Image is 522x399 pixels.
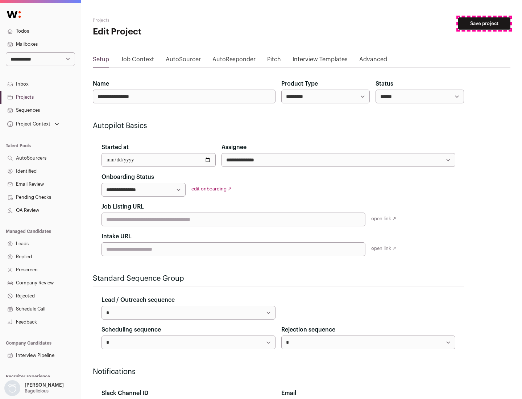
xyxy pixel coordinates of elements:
[191,186,232,191] a: edit onboarding ↗
[281,325,335,334] label: Rejection sequence
[93,367,464,377] h2: Notifications
[101,202,144,211] label: Job Listing URL
[212,55,256,67] a: AutoResponder
[293,55,348,67] a: Interview Templates
[101,143,129,152] label: Started at
[101,325,161,334] label: Scheduling sequence
[3,7,25,22] img: Wellfound
[458,17,510,30] button: Save project
[3,380,65,396] button: Open dropdown
[101,173,154,181] label: Onboarding Status
[101,296,175,304] label: Lead / Outreach sequence
[267,55,281,67] a: Pitch
[93,79,109,88] label: Name
[101,232,132,241] label: Intake URL
[25,388,49,394] p: Bagelicious
[166,55,201,67] a: AutoSourcer
[6,121,50,127] div: Project Context
[121,55,154,67] a: Job Context
[93,17,232,23] h2: Projects
[93,55,109,67] a: Setup
[359,55,387,67] a: Advanced
[93,121,464,131] h2: Autopilot Basics
[221,143,246,152] label: Assignee
[281,389,455,398] div: Email
[101,389,148,398] label: Slack Channel ID
[93,26,232,38] h1: Edit Project
[376,79,393,88] label: Status
[4,380,20,396] img: nopic.png
[281,79,318,88] label: Product Type
[6,119,61,129] button: Open dropdown
[93,273,464,284] h2: Standard Sequence Group
[25,382,64,388] p: [PERSON_NAME]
